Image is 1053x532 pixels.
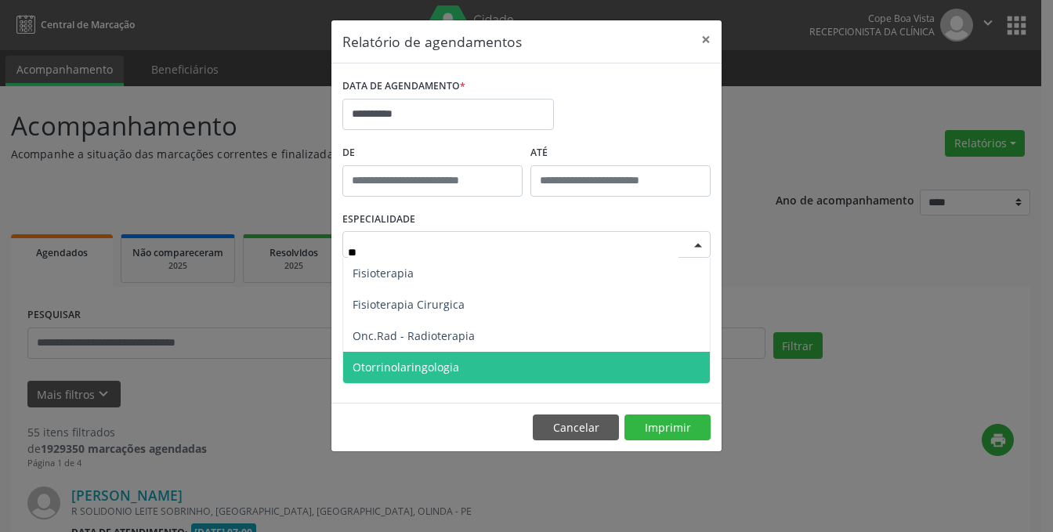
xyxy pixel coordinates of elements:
h5: Relatório de agendamentos [342,31,522,52]
span: Onc.Rad - Radioterapia [353,328,475,343]
span: Fisioterapia [353,266,414,280]
label: ESPECIALIDADE [342,208,415,232]
button: Cancelar [533,414,619,441]
button: Close [690,20,722,59]
label: DATA DE AGENDAMENTO [342,74,465,99]
button: Imprimir [624,414,711,441]
label: De [342,141,523,165]
span: Fisioterapia Cirurgica [353,297,465,312]
span: Otorrinolaringologia [353,360,459,375]
label: ATÉ [530,141,711,165]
